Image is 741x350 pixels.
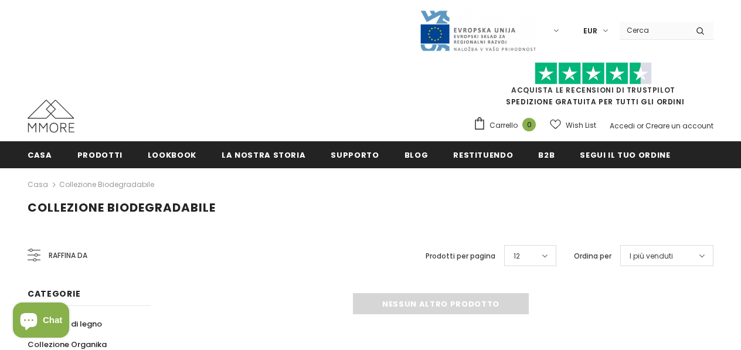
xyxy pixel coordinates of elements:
span: Carrello [490,120,518,131]
span: I più venduti [630,250,673,262]
a: Lookbook [148,141,196,168]
span: 12 [514,250,520,262]
a: B2B [538,141,555,168]
span: Lookbook [148,149,196,161]
a: Collezione biodegradabile [59,179,154,189]
span: Wish List [566,120,596,131]
span: 0 [522,118,536,131]
span: Restituendo [453,149,513,161]
span: Segui il tuo ordine [580,149,670,161]
a: Acquista le recensioni di TrustPilot [511,85,675,95]
inbox-online-store-chat: Shopify online store chat [9,303,73,341]
a: Prodotti [77,141,123,168]
span: Raffina da [49,249,87,262]
span: Collezione biodegradabile [28,199,216,216]
span: Collezione Organika [28,339,107,350]
img: Javni Razpis [419,9,536,52]
label: Prodotti per pagina [426,250,495,262]
a: Creare un account [645,121,713,131]
a: La nostra storia [222,141,305,168]
span: Prodotti [77,149,123,161]
a: Carrello 0 [473,117,542,134]
img: Casi MMORE [28,100,74,132]
span: supporto [331,149,379,161]
input: Search Site [620,22,687,39]
label: Ordina per [574,250,611,262]
a: Casa [28,141,52,168]
a: Javni Razpis [419,25,536,35]
span: Categorie [28,288,80,300]
a: Casa [28,178,48,192]
span: Casa [28,149,52,161]
span: La nostra storia [222,149,305,161]
span: EUR [583,25,597,37]
a: Blog [405,141,429,168]
span: SPEDIZIONE GRATUITA PER TUTTI GLI ORDINI [473,67,713,107]
a: supporto [331,141,379,168]
a: Wish List [550,115,596,135]
img: Fidati di Pilot Stars [535,62,652,85]
a: Accedi [610,121,635,131]
a: Segui il tuo ordine [580,141,670,168]
a: Restituendo [453,141,513,168]
span: B2B [538,149,555,161]
span: Blog [405,149,429,161]
span: or [637,121,644,131]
